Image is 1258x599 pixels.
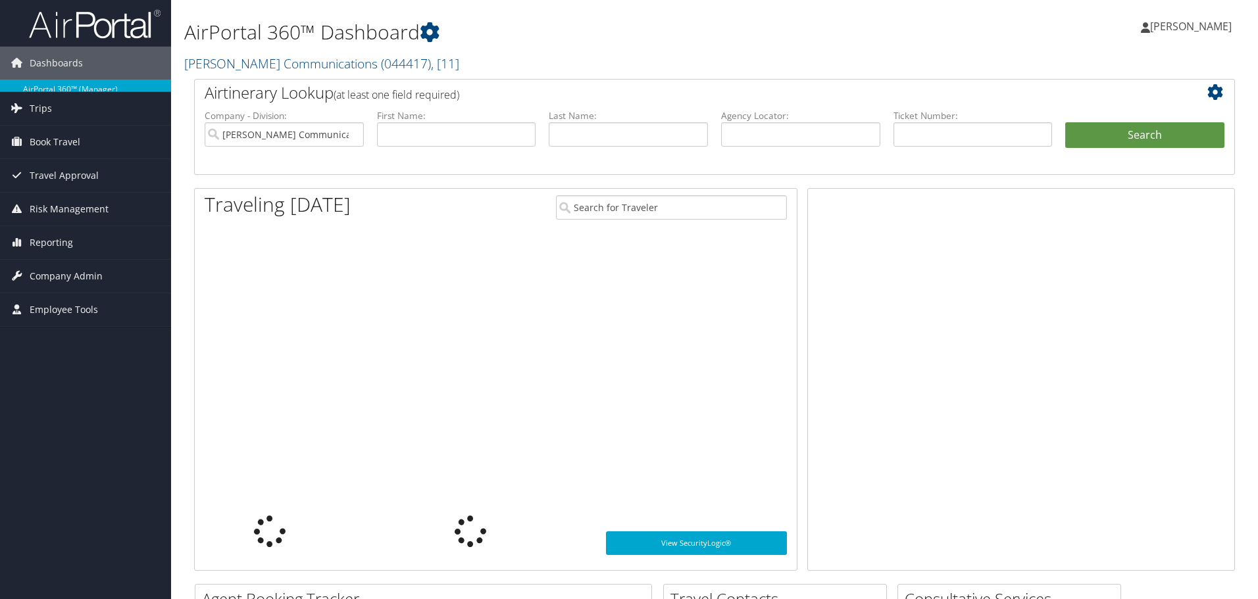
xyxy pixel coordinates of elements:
span: [PERSON_NAME] [1150,19,1232,34]
label: Ticket Number: [893,109,1053,122]
span: (at least one field required) [334,87,459,102]
a: View SecurityLogic® [606,531,787,555]
span: Risk Management [30,193,109,226]
span: ( 044417 ) [381,55,431,72]
span: Employee Tools [30,293,98,326]
input: Search for Traveler [556,195,787,220]
h2: Airtinerary Lookup [205,82,1138,104]
span: Trips [30,92,52,125]
span: Company Admin [30,260,103,293]
a: [PERSON_NAME] [1141,7,1245,46]
label: First Name: [377,109,536,122]
span: Dashboards [30,47,83,80]
a: [PERSON_NAME] Communications [184,55,459,72]
span: Travel Approval [30,159,99,192]
h1: AirPortal 360™ Dashboard [184,18,892,46]
span: , [ 11 ] [431,55,459,72]
label: Company - Division: [205,109,364,122]
img: airportal-logo.png [29,9,161,39]
span: Reporting [30,226,73,259]
h1: Traveling [DATE] [205,191,351,218]
button: Search [1065,122,1224,149]
span: Book Travel [30,126,80,158]
label: Last Name: [549,109,708,122]
label: Agency Locator: [721,109,880,122]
